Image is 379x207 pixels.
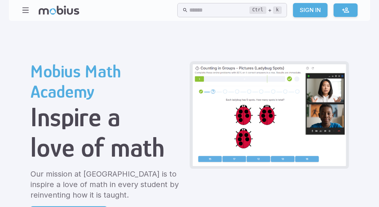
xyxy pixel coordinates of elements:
[30,169,184,200] p: Our mission at [GEOGRAPHIC_DATA] is to inspire a love of math in every student by reinventing how...
[30,132,184,163] h1: love of math
[293,3,328,17] a: Sign In
[249,6,266,14] kbd: Ctrl
[30,61,184,102] h2: Mobius Math Academy
[273,6,282,14] kbd: k
[249,6,282,15] div: +
[193,64,346,166] img: Grade 2 Class
[30,102,184,132] h1: Inspire a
